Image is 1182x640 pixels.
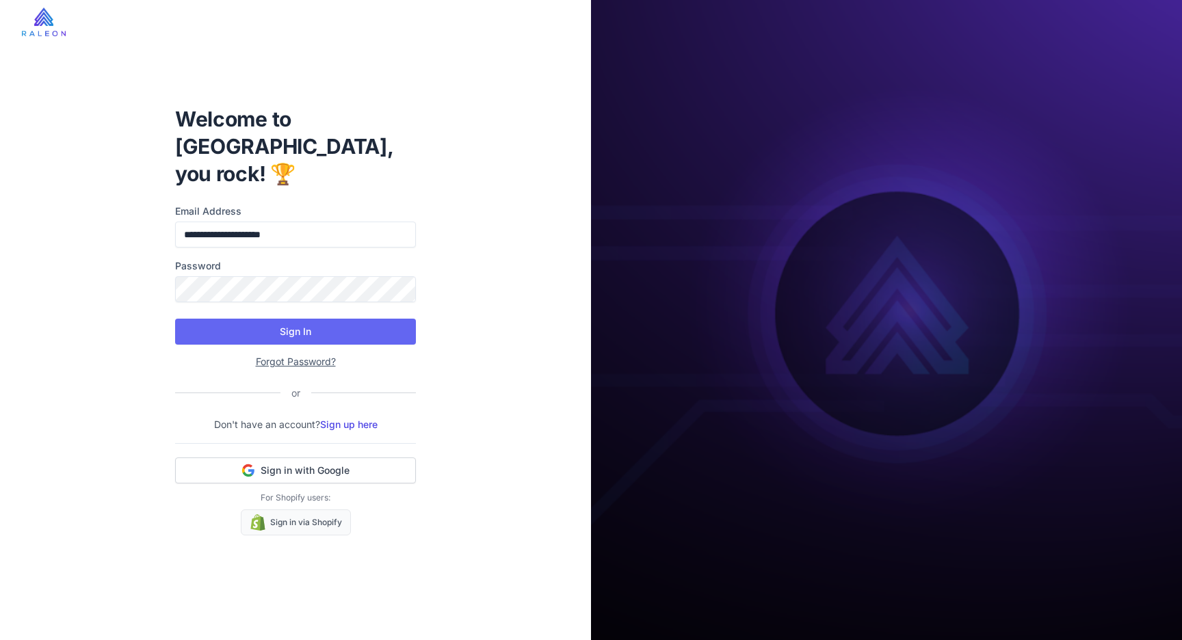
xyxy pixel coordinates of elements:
button: Sign In [175,319,416,345]
img: raleon-logo-whitebg.9aac0268.jpg [22,8,66,36]
h1: Welcome to [GEOGRAPHIC_DATA], you rock! 🏆 [175,105,416,187]
label: Password [175,258,416,274]
a: Forgot Password? [256,356,336,367]
p: Don't have an account? [175,417,416,432]
button: Sign in with Google [175,457,416,483]
p: For Shopify users: [175,492,416,504]
div: or [280,386,311,401]
a: Sign up here [320,418,378,430]
a: Sign in via Shopify [241,509,351,535]
span: Sign in with Google [261,464,350,477]
label: Email Address [175,204,416,219]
